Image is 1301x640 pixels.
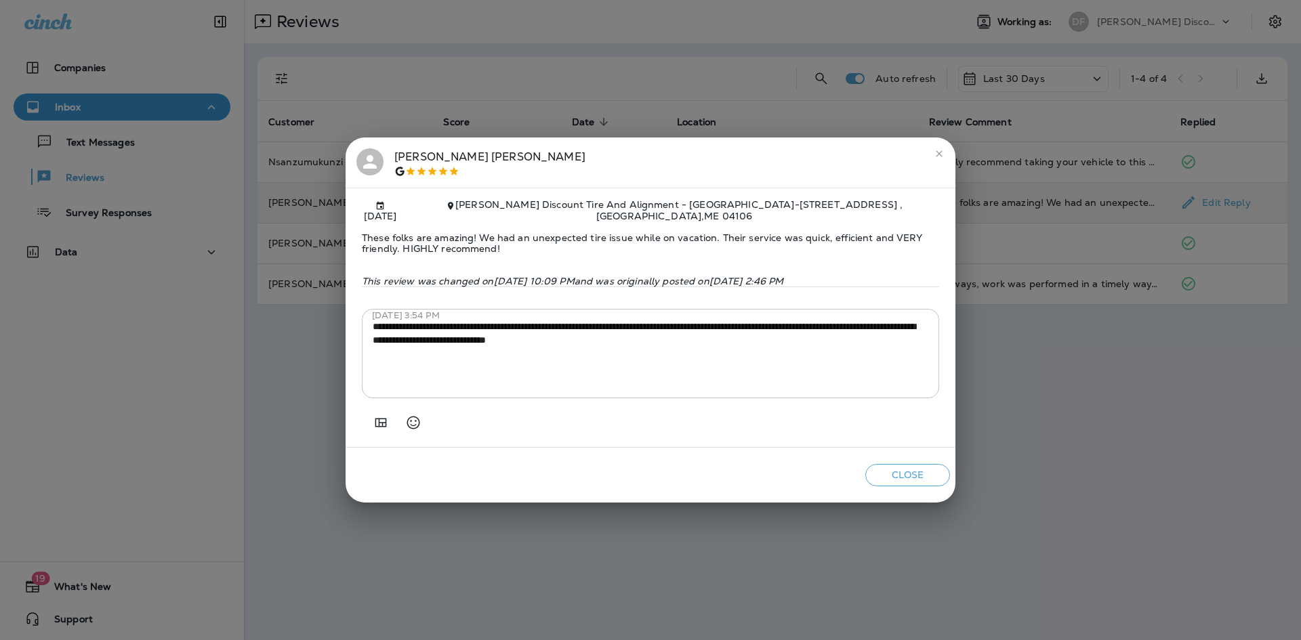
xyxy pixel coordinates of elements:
[362,199,398,221] span: [DATE]
[575,275,784,287] span: and was originally posted on [DATE] 2:46 PM
[400,409,427,436] button: Select an emoji
[928,143,950,165] button: close
[362,221,939,265] span: These folks are amazing! We had an unexpected tire issue while on vacation. Their service was qui...
[455,198,903,222] span: [PERSON_NAME] Discount Tire And Alignment - [GEOGRAPHIC_DATA] - [STREET_ADDRESS] , [GEOGRAPHIC_DA...
[865,464,950,486] button: Close
[367,409,394,436] button: Add in a premade template
[362,276,939,286] p: This review was changed on [DATE] 10:09 PM
[394,148,585,177] div: [PERSON_NAME] [PERSON_NAME]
